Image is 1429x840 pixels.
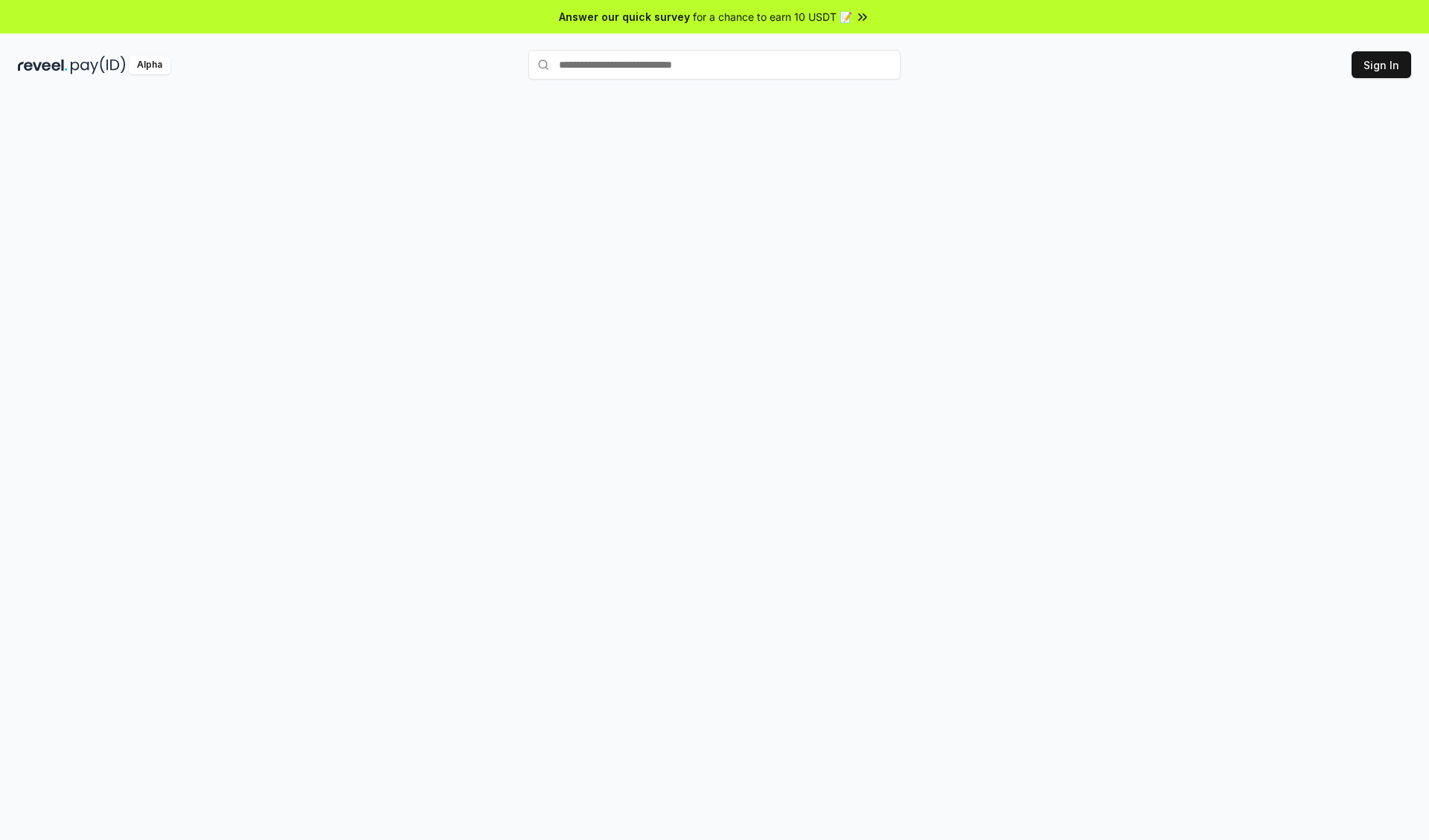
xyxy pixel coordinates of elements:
button: Sign In [1352,51,1411,78]
img: reveel_dark [18,56,68,74]
div: Alpha [129,56,170,74]
span: Answer our quick survey [559,9,690,25]
img: pay_id [71,56,126,74]
span: for a chance to earn 10 USDT 📝 [693,9,852,25]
